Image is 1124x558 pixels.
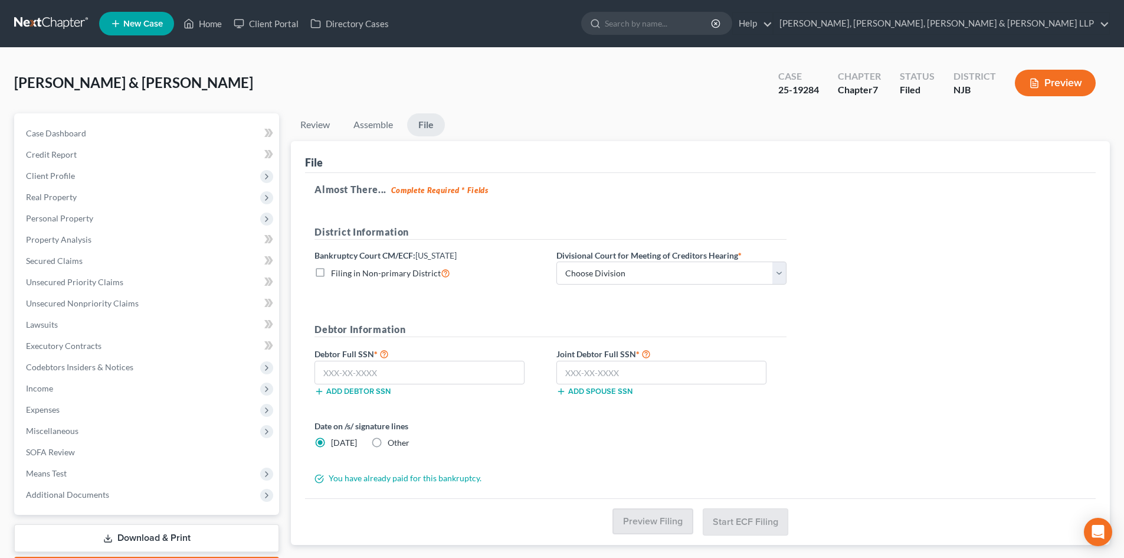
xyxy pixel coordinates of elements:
[314,225,787,240] h5: District Information
[774,13,1109,34] a: [PERSON_NAME], [PERSON_NAME], [PERSON_NAME] & [PERSON_NAME] LLP
[605,12,713,34] input: Search by name...
[314,182,1086,197] h5: Almost There...
[17,272,279,293] a: Unsecured Priority Claims
[314,322,787,337] h5: Debtor Information
[26,383,53,393] span: Income
[14,74,253,91] span: [PERSON_NAME] & [PERSON_NAME]
[26,277,123,287] span: Unsecured Priority Claims
[26,256,83,266] span: Secured Claims
[314,387,391,396] button: Add debtor SSN
[26,213,93,223] span: Personal Property
[26,426,78,436] span: Miscellaneous
[26,298,139,308] span: Unsecured Nonpriority Claims
[778,83,819,97] div: 25-19284
[26,404,60,415] span: Expenses
[304,13,395,34] a: Directory Cases
[26,128,86,138] span: Case Dashboard
[415,250,457,260] span: [US_STATE]
[123,19,163,28] span: New Case
[703,508,788,536] button: Start ECF Filing
[391,185,489,195] strong: Complete Required * Fields
[331,438,357,448] span: [DATE]
[838,83,881,97] div: Chapter
[1084,518,1112,546] div: Open Intercom Messenger
[26,447,75,457] span: SOFA Review
[314,249,457,262] label: Bankruptcy Court CM/ECF:
[953,70,996,83] div: District
[26,171,75,181] span: Client Profile
[838,70,881,83] div: Chapter
[26,192,77,202] span: Real Property
[331,268,441,278] span: Filing in Non-primary District
[556,249,742,262] label: Divisional Court for Meeting of Creditors Hearing
[178,13,228,34] a: Home
[733,13,772,34] a: Help
[612,508,693,534] button: Preview Filing
[309,347,550,361] label: Debtor Full SSN
[26,234,91,244] span: Property Analysis
[26,341,101,351] span: Executory Contracts
[778,70,819,83] div: Case
[17,314,279,335] a: Lawsuits
[17,250,279,272] a: Secured Claims
[556,387,633,396] button: Add spouse SSN
[26,362,133,372] span: Codebtors Insiders & Notices
[314,361,525,384] input: XXX-XX-XXXX
[291,113,339,136] a: Review
[17,229,279,250] a: Property Analysis
[556,361,766,384] input: XXX-XX-XXXX
[550,347,792,361] label: Joint Debtor Full SSN
[873,84,878,95] span: 7
[17,335,279,357] a: Executory Contracts
[17,442,279,463] a: SOFA Review
[17,123,279,144] a: Case Dashboard
[309,472,792,484] div: You have already paid for this bankruptcy.
[26,490,109,500] span: Additional Documents
[953,83,996,97] div: NJB
[314,420,545,432] label: Date on /s/ signature lines
[26,319,58,329] span: Lawsuits
[17,144,279,165] a: Credit Report
[228,13,304,34] a: Client Portal
[407,113,445,136] a: File
[14,524,279,552] a: Download & Print
[17,293,279,314] a: Unsecured Nonpriority Claims
[26,468,67,478] span: Means Test
[305,155,323,169] div: File
[388,438,409,448] span: Other
[1015,70,1096,96] button: Preview
[900,83,935,97] div: Filed
[26,149,77,159] span: Credit Report
[900,70,935,83] div: Status
[344,113,402,136] a: Assemble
